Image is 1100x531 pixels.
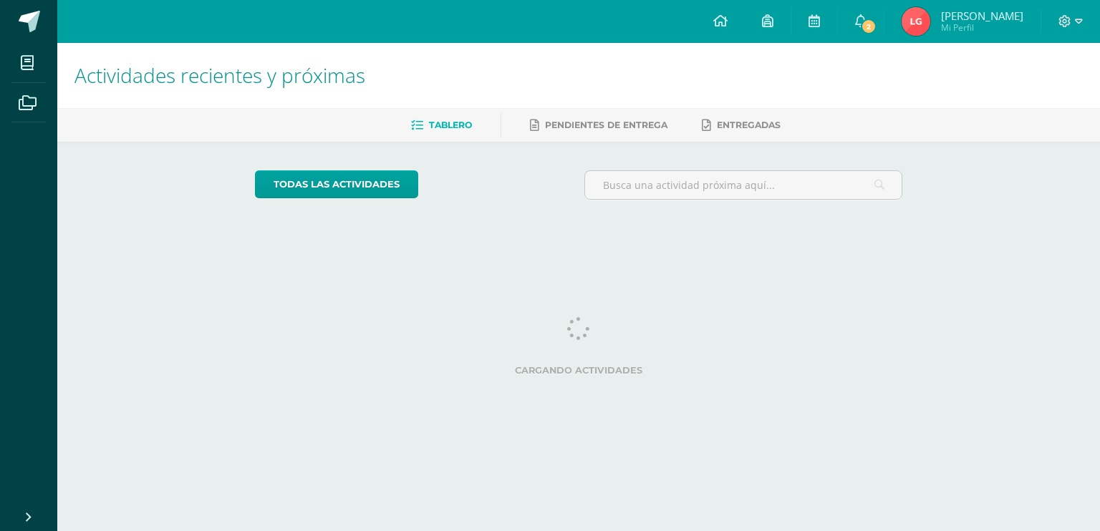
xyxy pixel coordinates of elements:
a: Entregadas [702,114,781,137]
span: 2 [861,19,877,34]
label: Cargando actividades [255,365,903,376]
span: Mi Perfil [941,21,1023,34]
span: Actividades recientes y próximas [74,62,365,89]
a: Pendientes de entrega [530,114,667,137]
a: Tablero [411,114,472,137]
span: Tablero [429,120,472,130]
img: 68f22fc691a25975abbfbeab9e04d97e.png [902,7,930,36]
span: [PERSON_NAME] [941,9,1023,23]
span: Entregadas [717,120,781,130]
input: Busca una actividad próxima aquí... [585,171,902,199]
span: Pendientes de entrega [545,120,667,130]
a: todas las Actividades [255,170,418,198]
